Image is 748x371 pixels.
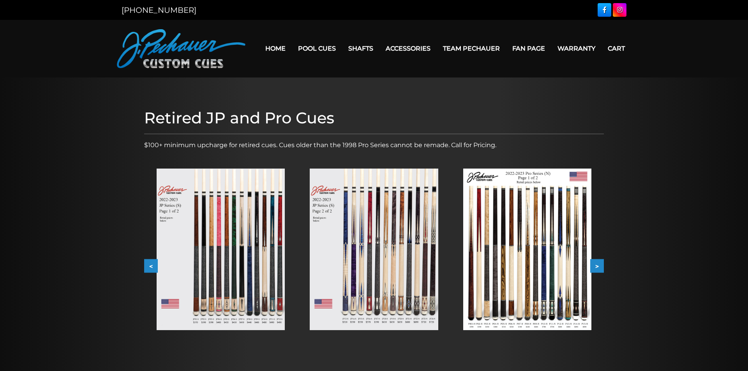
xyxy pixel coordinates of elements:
a: Warranty [551,39,602,58]
a: [PHONE_NUMBER] [122,5,196,15]
a: Shafts [342,39,379,58]
a: Fan Page [506,39,551,58]
a: Team Pechauer [437,39,506,58]
p: $100+ minimum upcharge for retired cues. Cues older than the 1998 Pro Series cannot be remade. Ca... [144,141,604,150]
img: Pechauer Custom Cues [117,29,245,68]
a: Home [259,39,292,58]
button: > [590,259,604,273]
button: < [144,259,158,273]
a: Pool Cues [292,39,342,58]
a: Cart [602,39,631,58]
div: Carousel Navigation [144,259,604,273]
h1: Retired JP and Pro Cues [144,109,604,127]
a: Accessories [379,39,437,58]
